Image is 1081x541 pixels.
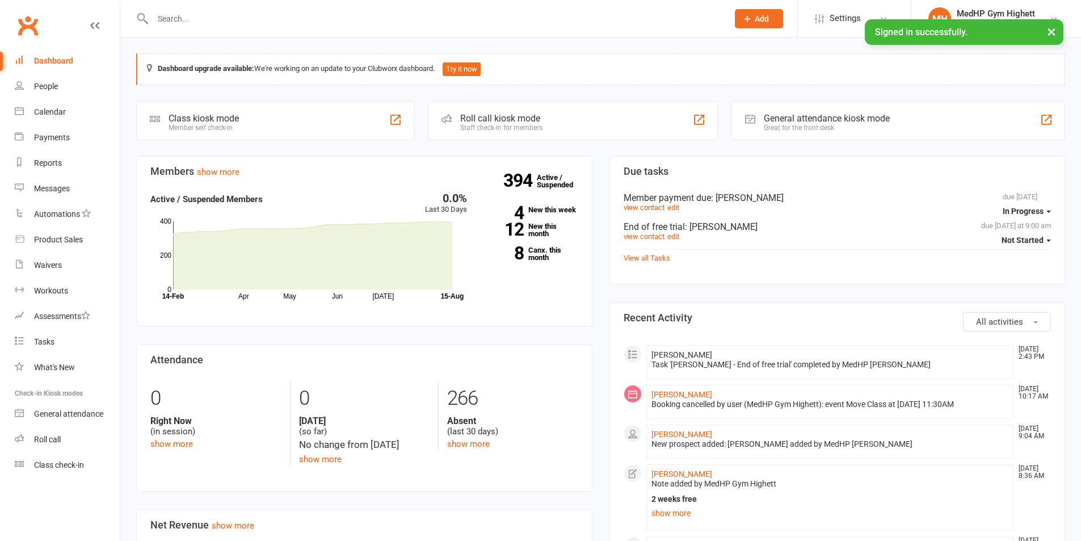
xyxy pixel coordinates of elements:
button: Try it now [443,62,481,76]
div: 266 [447,381,578,416]
button: × [1041,19,1062,44]
div: Last 30 Days [425,192,467,216]
time: [DATE] 2:43 PM [1013,346,1050,360]
span: [PERSON_NAME] [651,350,712,359]
a: [PERSON_NAME] [651,469,712,479]
div: 0 [299,381,430,416]
a: Workouts [15,278,120,304]
strong: Absent [447,416,578,426]
div: No change from [DATE] [299,437,430,452]
a: 394Active / Suspended [537,165,587,197]
a: [PERSON_NAME] [651,430,712,439]
div: (so far) [299,416,430,437]
div: Payments [34,133,70,142]
div: End of free trial [624,221,1051,232]
time: [DATE] 8:36 AM [1013,465,1050,480]
div: MedHP [957,19,1035,29]
div: Member self check-in [169,124,239,132]
a: Messages [15,176,120,202]
div: Class kiosk mode [169,113,239,124]
div: People [34,82,58,91]
strong: 8 [484,245,524,262]
button: Not Started [1002,230,1051,250]
strong: Right Now [150,416,281,426]
div: Class check-in [34,460,84,469]
div: General attendance [34,409,103,418]
span: : [PERSON_NAME] [711,192,784,203]
a: 4New this week [484,206,578,213]
time: [DATE] 9:04 AM [1013,425,1050,440]
a: show more [447,439,490,449]
div: New prospect added: [PERSON_NAME] added by MedHP [PERSON_NAME] [651,439,1009,449]
a: What's New [15,355,120,380]
a: [PERSON_NAME] [651,390,712,399]
a: Payments [15,125,120,150]
span: In Progress [1003,207,1044,216]
a: 12New this month [484,223,578,237]
div: Waivers [34,261,62,270]
div: Reports [34,158,62,167]
a: view contact [624,232,664,241]
div: 0 [150,381,281,416]
div: Member payment due [624,192,1051,203]
div: Assessments [34,312,90,321]
div: (in session) [150,416,281,437]
div: Great for the front desk [764,124,890,132]
div: Task '[PERSON_NAME] - End of free trial' completed by MedHP [PERSON_NAME] [651,360,1009,370]
strong: Dashboard upgrade available: [158,64,254,73]
a: General attendance kiosk mode [15,401,120,427]
a: view contact [624,203,664,212]
h3: Net Revenue [150,519,578,531]
a: Tasks [15,329,120,355]
div: Calendar [34,107,66,116]
a: Roll call [15,427,120,452]
div: Roll call [34,435,61,444]
strong: 4 [484,204,524,221]
h3: Recent Activity [624,312,1051,324]
span: Signed in successfully. [875,27,968,37]
span: All activities [976,317,1023,327]
button: All activities [963,312,1051,332]
a: Calendar [15,99,120,125]
div: Tasks [34,337,54,346]
div: Automations [34,209,80,219]
a: Automations [15,202,120,227]
h3: Members [150,166,578,177]
div: Note added by MedHP Gym Highett [651,479,1009,489]
div: Messages [34,184,70,193]
span: Settings [830,6,861,31]
h3: Due tasks [624,166,1051,177]
div: We're working on an update to your Clubworx dashboard. [136,53,1065,85]
span: : [PERSON_NAME] [685,221,758,232]
a: 8Canx. this month [484,246,578,261]
div: MedHP Gym Highett [957,9,1035,19]
a: Assessments [15,304,120,329]
strong: 12 [484,221,524,238]
span: Not Started [1002,236,1044,245]
a: Class kiosk mode [15,452,120,478]
a: show more [197,167,239,177]
div: Booking cancelled by user (MedHP Gym Highett): event Move Class at [DATE] 11:30AM [651,400,1009,409]
time: [DATE] 10:17 AM [1013,385,1050,400]
div: (last 30 days) [447,416,578,437]
div: Dashboard [34,56,73,65]
input: Search... [149,11,720,27]
a: show more [299,454,342,464]
strong: 394 [503,172,537,189]
div: 2 weeks free [651,494,1009,504]
div: MH [928,7,951,30]
div: Workouts [34,286,68,295]
a: Clubworx [14,11,42,40]
div: Staff check-in for members [460,124,542,132]
a: edit [667,232,679,241]
a: show more [212,521,254,531]
a: Waivers [15,253,120,278]
span: Add [755,14,769,23]
strong: [DATE] [299,416,430,426]
div: 0.0% [425,192,467,204]
a: People [15,74,120,99]
div: General attendance kiosk mode [764,113,890,124]
a: edit [667,203,679,212]
a: Dashboard [15,48,120,74]
a: show more [150,439,193,449]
